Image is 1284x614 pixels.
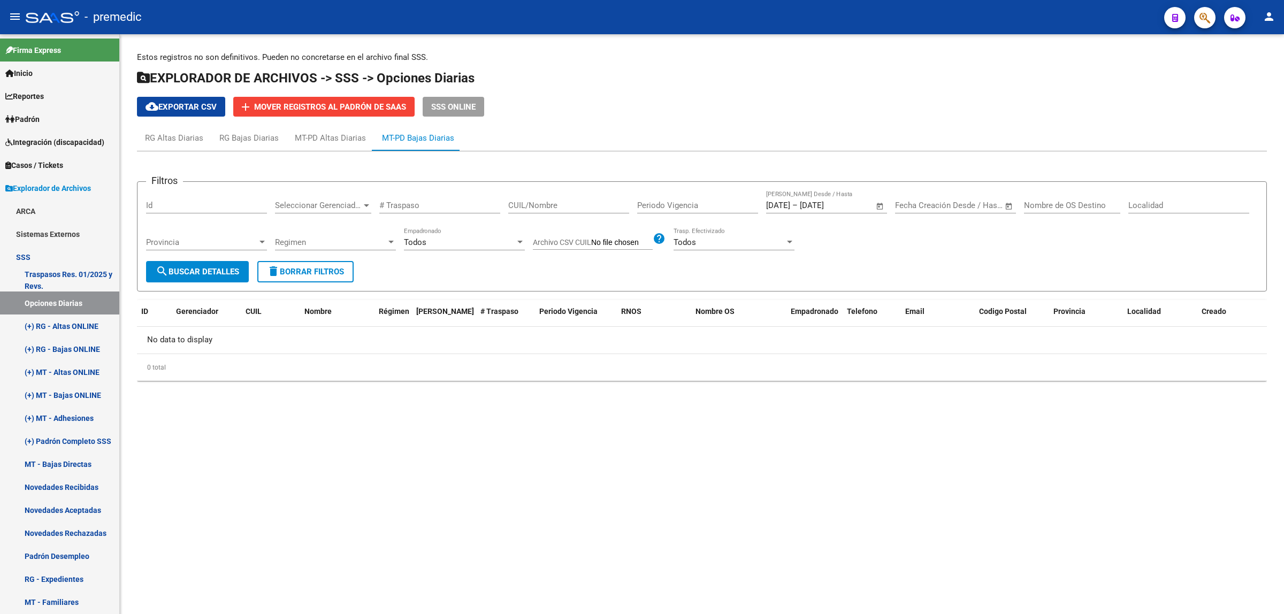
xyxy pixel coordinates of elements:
span: Exportar CSV [146,102,217,112]
div: No data to display [137,327,1267,354]
datatable-header-cell: Gerenciador [172,300,241,335]
span: ID [141,307,148,316]
span: Padrón [5,113,40,125]
datatable-header-cell: Telefono [843,300,901,335]
span: Borrar Filtros [267,267,344,277]
span: Codigo Postal [979,307,1027,316]
span: – [792,201,798,210]
button: Open calendar [1003,200,1015,212]
span: Régimen [379,307,409,316]
span: Todos [404,237,426,247]
div: RG Bajas Diarias [219,132,279,144]
span: Mover registros al PADRÓN de SAAS [254,102,406,112]
datatable-header-cell: Nombre [300,300,374,335]
datatable-header-cell: CUIL [241,300,300,335]
h3: Filtros [146,173,183,188]
input: Fecha fin [800,201,852,210]
datatable-header-cell: Codigo Postal [975,300,1049,335]
span: Seleccionar Gerenciador [275,201,362,210]
span: Provincia [146,237,257,247]
input: Fecha inicio [895,201,938,210]
span: Telefono [847,307,877,316]
span: RNOS [621,307,641,316]
button: Buscar Detalles [146,261,249,282]
span: Reportes [5,90,44,102]
datatable-header-cell: # Traspaso [476,300,535,335]
mat-icon: person [1263,10,1275,23]
span: Localidad [1127,307,1161,316]
span: Periodo Vigencia [539,307,598,316]
span: EXPLORADOR DE ARCHIVOS -> SSS -> Opciones Diarias [137,71,475,86]
span: [PERSON_NAME] [416,307,474,316]
button: Exportar CSV [137,97,225,117]
span: Todos [674,237,696,247]
datatable-header-cell: Nombre OS [691,300,787,335]
mat-icon: search [156,265,169,278]
span: Provincia [1053,307,1086,316]
mat-icon: menu [9,10,21,23]
span: Buscar Detalles [156,267,239,277]
span: Inicio [5,67,33,79]
div: RG Altas Diarias [145,132,203,144]
input: Fecha inicio [766,201,790,210]
button: Mover registros al PADRÓN de SAAS [233,97,415,117]
p: Estos registros no son definitivos. Pueden no concretarse en el archivo final SSS. [137,51,1267,63]
span: Archivo CSV CUIL [533,238,591,247]
datatable-header-cell: Empadronado [786,300,843,335]
span: Email [905,307,924,316]
span: Creado [1202,307,1226,316]
button: Open calendar [874,200,886,212]
iframe: Intercom live chat [1248,578,1273,603]
mat-icon: delete [267,265,280,278]
span: Gerenciador [176,307,218,316]
datatable-header-cell: Régimen [374,300,412,335]
button: Borrar Filtros [257,261,354,282]
input: Archivo CSV CUIL [591,238,653,248]
mat-icon: cloud_download [146,100,158,113]
datatable-header-cell: Localidad [1123,300,1197,335]
div: MT-PD Altas Diarias [295,132,366,144]
datatable-header-cell: RNOS [617,300,691,335]
datatable-header-cell: ID [137,300,172,335]
span: # Traspaso [480,307,518,316]
span: SSS ONLINE [431,102,476,112]
div: MT-PD Bajas Diarias [382,132,454,144]
datatable-header-cell: Email [901,300,975,335]
span: Regimen [275,237,386,247]
span: CUIL [246,307,262,316]
span: Nombre [304,307,332,316]
datatable-header-cell: Provincia [1049,300,1123,335]
div: 0 total [137,354,1267,381]
span: Nombre OS [695,307,735,316]
span: Casos / Tickets [5,159,63,171]
span: Empadronado [791,307,838,316]
mat-icon: add [239,101,252,113]
button: SSS ONLINE [423,97,484,117]
span: - premedic [85,5,142,29]
span: Firma Express [5,44,61,56]
datatable-header-cell: Fecha Traspaso [412,300,476,335]
span: Explorador de Archivos [5,182,91,194]
datatable-header-cell: Periodo Vigencia [535,300,617,335]
datatable-header-cell: Creado [1197,300,1267,335]
span: Integración (discapacidad) [5,136,104,148]
input: Fecha fin [948,201,1000,210]
mat-icon: help [653,232,666,245]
